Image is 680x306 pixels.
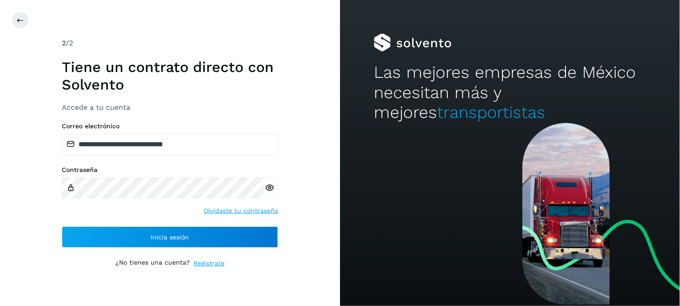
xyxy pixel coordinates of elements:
[115,259,190,268] p: ¿No tienes una cuenta?
[62,122,278,130] label: Correo electrónico
[374,63,646,122] h2: Las mejores empresas de México necesitan más y mejores
[62,103,278,112] h3: Accede a tu cuenta
[62,38,278,49] div: /2
[151,234,189,240] span: Inicia sesión
[204,206,278,216] a: Olvidaste tu contraseña
[62,226,278,248] button: Inicia sesión
[62,39,66,47] span: 2
[62,166,278,174] label: Contraseña
[62,58,278,93] h1: Tiene un contrato directo con Solvento
[193,259,225,268] a: Regístrate
[437,103,545,122] span: transportistas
